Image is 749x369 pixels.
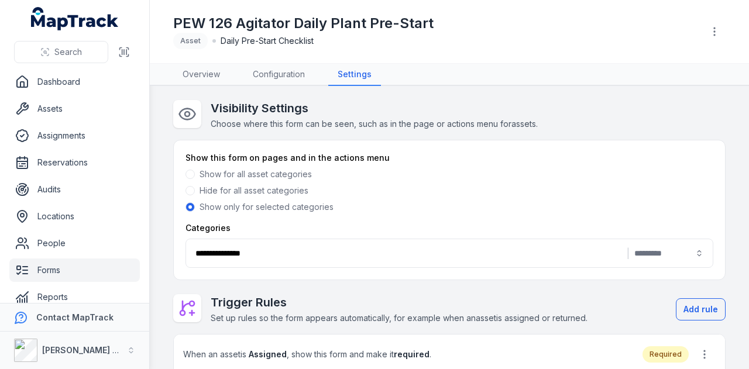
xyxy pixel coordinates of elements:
a: Assignments [9,124,140,147]
strong: Assigned [249,349,287,359]
span: Daily Pre-Start Checklist [221,35,314,47]
a: Reports [9,285,140,309]
button: Search [14,41,108,63]
span: Choose where this form can be seen, such as in the page or actions menu for assets . [211,119,538,129]
button: | [185,239,713,268]
strong: [PERSON_NAME] Group [42,345,138,355]
div: Asset [173,33,208,49]
a: Overview [173,64,229,86]
h2: Trigger Rules [211,294,587,311]
strong: Contact MapTrack [36,312,114,322]
a: Locations [9,205,140,228]
span: When an asset is , show this form and make it . [183,349,431,360]
span: Set up rules so the form appears automatically, for example when an asset is assigned or returned. [211,313,587,323]
div: Required [643,346,689,363]
span: Search [54,46,82,58]
label: Hide for all asset categories [200,185,308,196]
a: Settings [328,64,381,86]
label: Show this form on pages and in the actions menu [185,152,390,164]
a: Assets [9,97,140,120]
h1: PEW 126 Agitator Daily Plant Pre-Start [173,14,434,33]
button: Add rule [676,298,726,320]
h2: Visibility Settings [211,100,538,116]
label: Show only for selected categories [200,201,334,213]
a: Reservations [9,151,140,174]
a: People [9,232,140,255]
a: MapTrack [31,7,119,30]
label: Categories [185,222,231,234]
a: Dashboard [9,70,140,94]
label: Show for all asset categories [200,168,312,180]
a: Configuration [243,64,314,86]
a: Audits [9,178,140,201]
a: Forms [9,258,140,282]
